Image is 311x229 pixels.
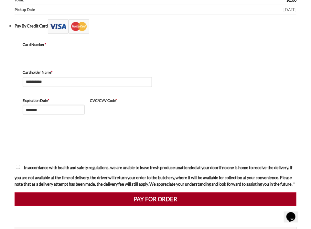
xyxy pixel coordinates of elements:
label: Pay By Credit Card [15,23,89,28]
label: Expiration Date [23,98,85,104]
label: Card Number [23,42,152,48]
abbr: required [48,98,49,103]
span: In accordance with health and safety regulations, we are unable to leave fresh produce unattended... [15,165,293,187]
th: Pickup Date [15,5,117,15]
abbr: required [45,42,46,47]
label: CVC/CVV Code [90,98,152,104]
input: In accordance with health and safety regulations, we are unable to leave fresh produce unattended... [16,165,20,169]
abbr: required [51,70,53,74]
label: Cardholder Name [23,70,152,75]
td: [DATE] [117,5,296,15]
button: Pay for order [15,192,296,206]
abbr: required [115,98,117,103]
iframe: chat widget [284,203,305,223]
img: Checkout [48,19,89,34]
